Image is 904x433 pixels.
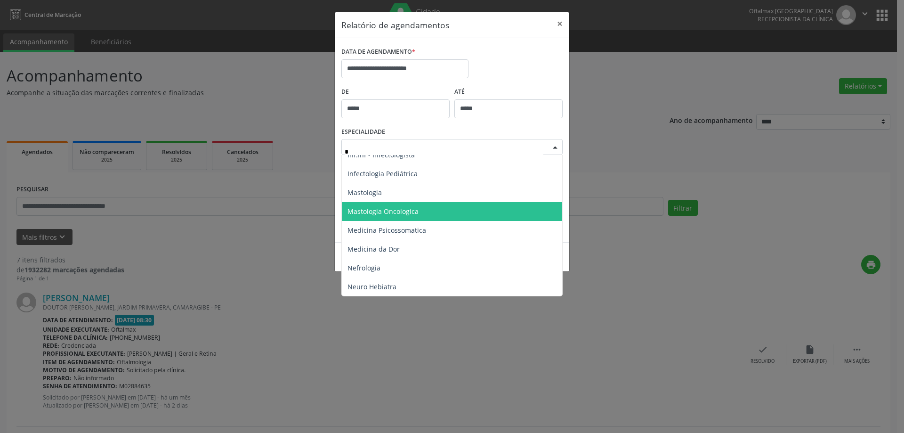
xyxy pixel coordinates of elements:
span: Infectologia Pediátrica [347,169,418,178]
label: De [341,85,450,99]
button: Close [550,12,569,35]
span: Nefrologia [347,263,380,272]
span: Mastologia Oncologica [347,207,419,216]
label: DATA DE AGENDAMENTO [341,45,415,59]
span: Medicina da Dor [347,245,400,253]
h5: Relatório de agendamentos [341,19,449,31]
span: Mastologia [347,188,382,197]
label: ESPECIALIDADE [341,125,385,139]
label: ATÉ [454,85,563,99]
span: Medicina Psicossomatica [347,226,426,235]
span: Neuro Hebiatra [347,282,396,291]
span: Inf.Inf - Infectologista [347,150,415,159]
